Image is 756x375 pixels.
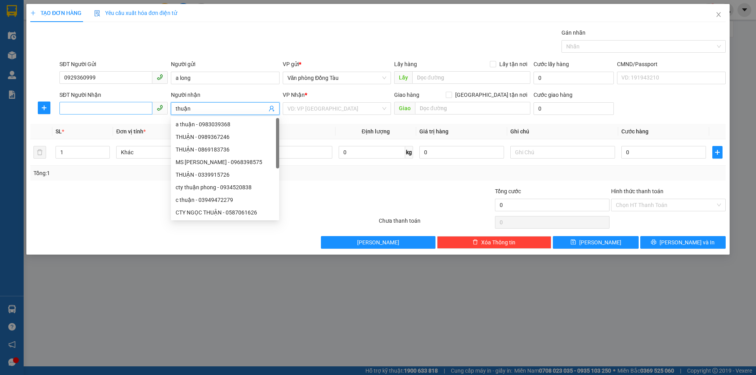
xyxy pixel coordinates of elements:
[419,146,504,159] input: 0
[534,102,614,115] input: Cước giao hàng
[611,188,663,194] label: Hình thức thanh toán
[412,71,530,84] input: Dọc đường
[38,105,50,111] span: plus
[121,146,216,158] span: Khác
[171,91,279,99] div: Người nhận
[617,60,725,68] div: CMND/Passport
[357,238,399,247] span: [PERSON_NAME]
[496,60,530,68] span: Lấy tận nơi
[171,143,279,156] div: THUẬN - 0869183736
[44,19,179,49] li: 01A03 [GEOGRAPHIC_DATA], [GEOGRAPHIC_DATA] ( bên cạnh cây xăng bến xe phía Bắc cũ)
[415,102,530,115] input: Dọc đường
[176,133,274,141] div: THUẬN - 0989367246
[534,72,614,84] input: Cước lấy hàng
[715,11,722,18] span: close
[561,30,586,36] label: Gán nhãn
[378,216,494,230] div: Chưa thanh toán
[176,170,274,179] div: THUẬN - 0339915726
[116,128,146,135] span: Đơn vị tính
[394,92,419,98] span: Giao hàng
[534,92,573,98] label: Cước giao hàng
[30,10,36,16] span: plus
[283,92,305,98] span: VP Nhận
[394,71,412,84] span: Lấy
[171,118,279,131] div: a thuận - 0983039368
[171,168,279,181] div: THUẬN - 0339915726
[171,60,279,68] div: Người gửi
[157,105,163,111] span: phone
[59,91,168,99] div: SĐT Người Nhận
[419,128,448,135] span: Giá trị hàng
[712,146,723,159] button: plus
[660,238,715,247] span: [PERSON_NAME] và In
[83,9,139,19] b: 36 Limousine
[33,169,292,177] div: Tổng: 1
[362,128,390,135] span: Định lượng
[394,102,415,115] span: Giao
[30,10,82,16] span: TẠO ĐƠN HÀNG
[59,60,168,68] div: SĐT Người Gửi
[157,74,163,80] span: phone
[171,206,279,219] div: CTY NGỌC THUẬN - 0587061626
[171,181,279,194] div: cty thuận phong - 0934520838
[94,10,177,16] span: Yêu cầu xuất hóa đơn điện tử
[510,146,615,159] input: Ghi Chú
[176,183,274,192] div: cty thuận phong - 0934520838
[507,124,618,139] th: Ghi chú
[553,236,638,249] button: save[PERSON_NAME]
[452,91,530,99] span: [GEOGRAPHIC_DATA] tận nơi
[10,10,49,49] img: logo.jpg
[171,194,279,206] div: c thuận - 03949472279
[495,188,521,194] span: Tổng cước
[394,61,417,67] span: Lấy hàng
[472,239,478,246] span: delete
[321,236,435,249] button: [PERSON_NAME]
[579,238,621,247] span: [PERSON_NAME]
[38,102,50,114] button: plus
[640,236,726,249] button: printer[PERSON_NAME] và In
[571,239,576,246] span: save
[437,236,552,249] button: deleteXóa Thông tin
[176,145,274,154] div: THUẬN - 0869183736
[44,49,179,59] li: Hotline: 1900888999
[287,72,386,84] span: Văn phòng Đồng Tàu
[33,146,46,159] button: delete
[56,128,62,135] span: SL
[171,156,279,168] div: MS THUẬN - 0968398575
[176,208,274,217] div: CTY NGỌC THUẬN - 0587061626
[713,149,722,155] span: plus
[708,4,730,26] button: Close
[171,131,279,143] div: THUẬN - 0989367246
[176,120,274,129] div: a thuận - 0983039368
[269,105,275,112] span: user-add
[283,60,391,68] div: VP gửi
[176,196,274,204] div: c thuận - 03949472279
[534,61,569,67] label: Cước lấy hàng
[227,146,332,159] input: VD: Bàn, Ghế
[405,146,413,159] span: kg
[94,10,100,17] img: icon
[176,158,274,166] div: MS [PERSON_NAME] - 0968398575
[481,238,515,247] span: Xóa Thông tin
[621,128,649,135] span: Cước hàng
[651,239,656,246] span: printer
